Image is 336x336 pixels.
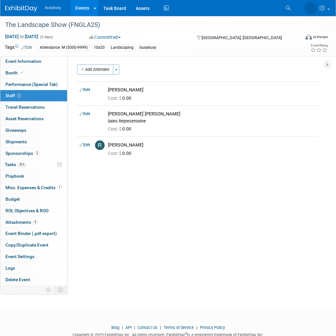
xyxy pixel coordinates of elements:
a: Travel Reservations [0,102,67,113]
a: Edit [80,112,90,116]
span: Misc. Expenses & Credits [5,185,62,190]
div: Sales Representative [108,119,316,124]
a: Edit [80,88,90,92]
a: Staff3 [0,90,67,101]
a: Budget [0,194,67,205]
div: In-Person [313,35,328,39]
span: [GEOGRAPHIC_DATA], [GEOGRAPHIC_DATA] [202,35,282,40]
span: Delete Event [5,277,30,282]
span: ROI, Objectives & ROO [5,208,48,213]
td: Tags [5,44,32,51]
div: [PERSON_NAME] [108,142,316,148]
span: Giveaways [5,128,26,133]
img: Format-Inperson.png [306,34,312,39]
button: Add Attendee [77,64,113,75]
div: Landscaping [109,44,135,51]
span: Sponsorships [5,151,39,156]
span: to [19,34,25,39]
span: [DATE] [DATE] [5,34,39,39]
img: Braden Gillespie [305,2,317,14]
span: Cost: $ [108,126,122,131]
span: Performance (Special Tab) [5,82,58,87]
span: | [133,325,137,330]
div: The Landscape Show (FNGLA25) [3,19,296,31]
span: Shipments [5,139,27,144]
a: Sponsorships2 [0,148,67,159]
span: Cost: $ [108,96,122,101]
i: Booth reservation complete [21,71,24,74]
div: busybusy [138,44,158,51]
span: Budget [5,197,20,202]
div: [PERSON_NAME] [108,87,316,93]
div: [PERSON_NAME] [PERSON_NAME] [108,111,316,117]
span: Event Binder (.pdf export) [5,231,57,236]
a: Asset Reservations [0,113,67,124]
a: Giveaways [0,125,67,136]
span: Travel Reservations [5,105,45,110]
div: Event Format [278,33,328,43]
span: 0.00 [108,151,134,156]
img: R.jpg [95,140,105,150]
button: Committed [87,34,123,40]
div: Attendance: M (5000-9999) [38,44,90,51]
span: Staff [5,93,22,98]
span: Event Information [5,59,41,64]
a: Event Binder (.pdf export) [0,228,67,239]
a: Performance (Special Tab) [0,79,67,90]
span: Copy/Duplicate Event [5,242,48,248]
a: Blog [111,325,119,330]
span: Asset Reservations [5,116,44,121]
td: Toggle Event Tabs [54,286,67,294]
a: Edit [80,143,90,147]
div: Event Rating [310,44,328,47]
span: 3 [17,93,22,98]
a: Tasks31% [0,159,67,170]
a: Terms of Service [164,325,194,330]
a: Edit [22,45,32,50]
a: API [125,325,132,330]
div: 10x20 [92,44,107,51]
span: 2 [35,151,39,155]
a: Shipments [0,136,67,147]
a: Event Information [0,56,67,67]
a: Misc. Expenses & Credits1 [0,182,67,193]
a: ROI, Objectives & ROO [0,205,67,216]
span: 0.00 [108,126,134,131]
a: Copy/Duplicate Event [0,239,67,251]
a: Privacy Policy [200,325,225,330]
span: Playbook [5,173,24,179]
sup: ® [185,332,187,335]
span: 1 [57,185,62,190]
span: 3 [33,220,38,224]
span: | [195,325,199,330]
span: 0.00 [108,96,134,101]
a: Booth [0,67,67,79]
span: (3 days) [39,35,53,39]
span: busybusy [45,5,61,10]
a: Attachments3 [0,217,67,228]
span: Event Settings [5,254,34,259]
td: Personalize Event Tab Strip [43,286,54,294]
span: Attachments [5,220,38,225]
a: Delete Event [0,274,67,285]
a: Contact Us [138,325,158,330]
img: ExhibitDay [5,5,37,12]
a: Playbook [0,171,67,182]
span: Cost: $ [108,151,122,156]
span: | [159,325,163,330]
span: Logs [5,265,15,271]
a: Logs [0,263,67,274]
span: | [120,325,125,330]
span: 31% [18,162,26,167]
span: Tasks [5,162,26,167]
span: Booth [5,70,25,75]
a: Event Settings [0,251,67,262]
